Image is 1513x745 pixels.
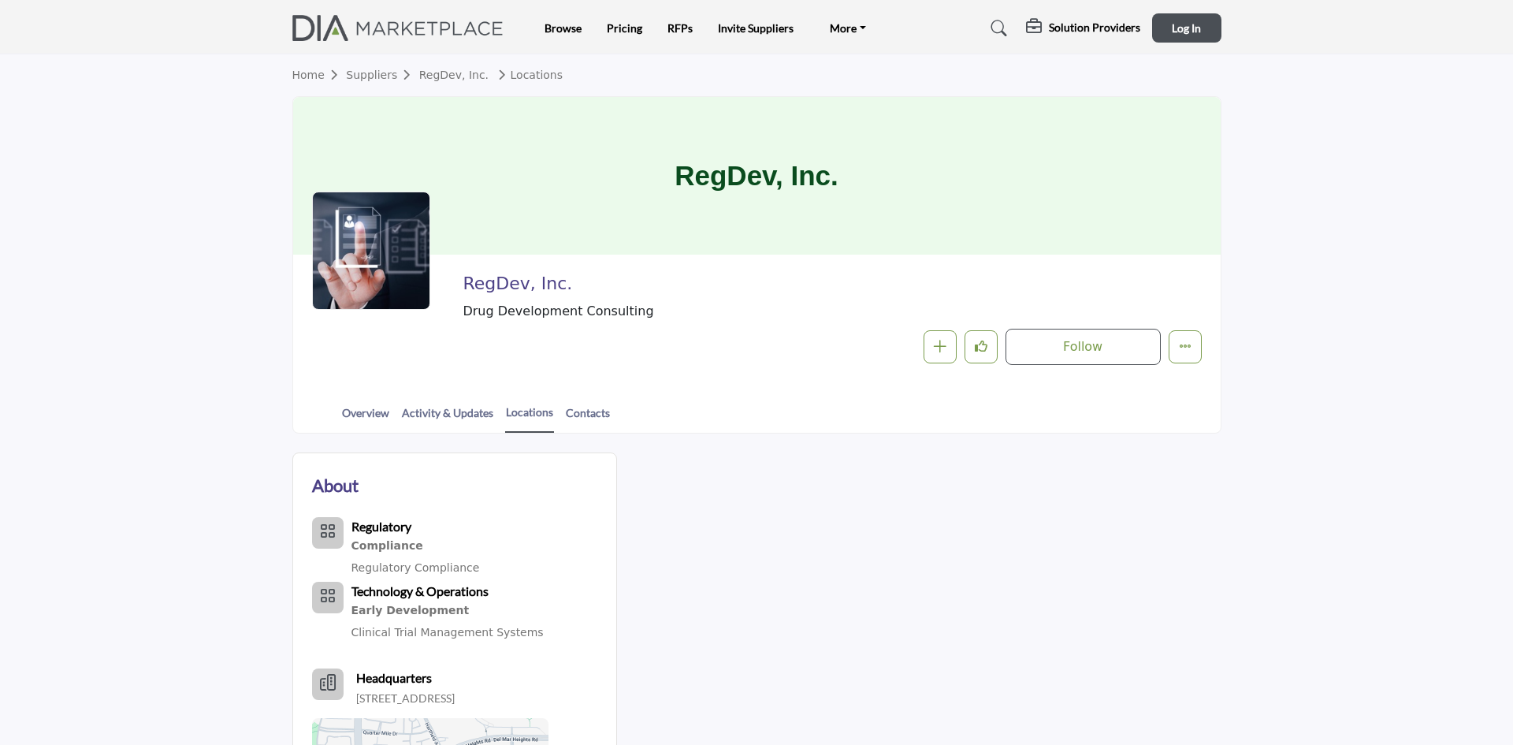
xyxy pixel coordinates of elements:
a: Invite Suppliers [718,21,794,35]
a: Pricing [607,21,642,35]
div: Planning and supporting startup clinical initiatives. [351,601,544,621]
a: Search [976,16,1017,41]
b: Regulatory [351,519,411,534]
a: Contacts [565,404,611,432]
button: Like [965,330,998,363]
b: Headquarters [356,669,432,687]
a: Regulatory [351,521,411,534]
a: Clinical Trial Management Systems [351,626,544,639]
a: Regulatory Compliance [351,561,480,574]
a: Overview [341,404,390,432]
a: Technology & Operations [351,586,489,598]
button: Follow [1006,329,1161,365]
a: RegDev, Inc. [419,69,489,81]
h2: RegDev, Inc. [463,274,896,294]
b: Technology & Operations [351,583,489,598]
a: Compliance [351,536,480,557]
div: Solution Providers [1026,19,1140,38]
a: Locations [505,404,554,433]
a: RFPs [667,21,693,35]
a: Home [292,69,347,81]
button: Log In [1152,13,1221,43]
a: Browse [545,21,582,35]
button: Category Icon [312,582,344,613]
a: Suppliers [346,69,418,81]
button: Headquarter icon [312,669,344,700]
div: Local and global regulatory compliance. [351,536,480,557]
span: Drug Development Consulting [463,302,967,321]
p: [STREET_ADDRESS] [356,691,455,706]
button: More details [1169,330,1202,363]
a: Locations [493,69,563,81]
span: Log In [1172,21,1201,35]
a: Early Development [351,601,544,621]
button: Category Icon [312,517,344,549]
a: More [819,17,877,39]
h5: Solution Providers [1049,20,1140,35]
h2: About [312,472,359,498]
a: Activity & Updates [401,404,494,432]
img: site Logo [292,15,512,41]
h1: RegDev, Inc. [675,97,838,255]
